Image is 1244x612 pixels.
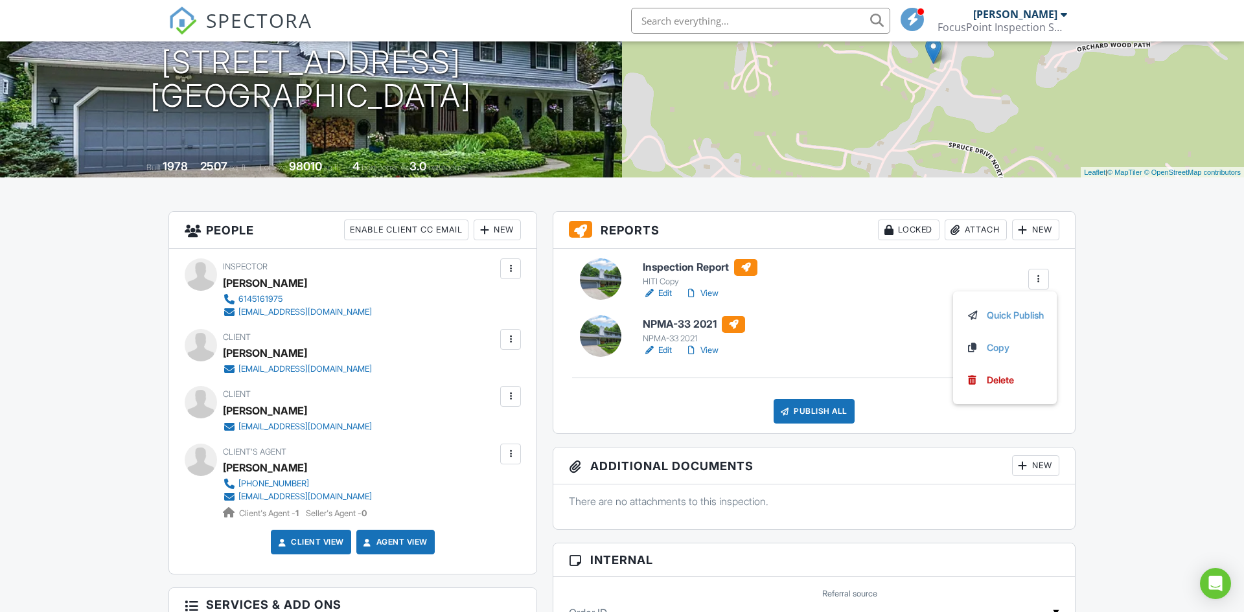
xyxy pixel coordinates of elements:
[223,477,372,490] a: [PHONE_NUMBER]
[223,363,372,376] a: [EMAIL_ADDRESS][DOMAIN_NAME]
[238,479,309,489] div: [PHONE_NUMBER]
[1012,220,1059,240] div: New
[238,364,372,374] div: [EMAIL_ADDRESS][DOMAIN_NAME]
[1084,168,1105,176] a: Leaflet
[643,334,745,344] div: NPMA-33 2021
[223,306,372,319] a: [EMAIL_ADDRESS][DOMAIN_NAME]
[409,159,426,173] div: 3.0
[474,220,521,240] div: New
[223,293,372,306] a: 6145161975
[150,45,472,114] h1: [STREET_ADDRESS] [GEOGRAPHIC_DATA]
[238,422,372,432] div: [EMAIL_ADDRESS][DOMAIN_NAME]
[362,163,397,172] span: bedrooms
[275,536,344,549] a: Client View
[1081,167,1244,178] div: |
[1144,168,1241,176] a: © OpenStreetMap contributors
[966,373,1044,387] a: Delete
[223,273,307,293] div: [PERSON_NAME]
[966,341,1044,355] a: Copy
[206,6,312,34] span: SPECTORA
[223,490,372,503] a: [EMAIL_ADDRESS][DOMAIN_NAME]
[774,399,855,424] div: Publish All
[238,492,372,502] div: [EMAIL_ADDRESS][DOMAIN_NAME]
[361,536,428,549] a: Agent View
[238,294,282,304] div: 6145161975
[344,220,468,240] div: Enable Client CC Email
[200,159,227,173] div: 2507
[229,163,248,172] span: sq. ft.
[223,420,372,433] a: [EMAIL_ADDRESS][DOMAIN_NAME]
[685,344,719,357] a: View
[945,220,1007,240] div: Attach
[685,287,719,300] a: View
[324,163,340,172] span: sq.ft.
[643,316,745,345] a: NPMA-33 2021 NPMA-33 2021
[1200,568,1231,599] div: Open Intercom Messenger
[553,543,1075,577] h3: Internal
[643,277,757,287] div: HITI Copy
[569,494,1059,508] p: There are no attachments to this inspection.
[553,212,1075,249] h3: Reports
[966,308,1044,323] a: Quick Publish
[362,508,367,518] strong: 0
[295,508,299,518] strong: 1
[352,159,360,173] div: 4
[223,389,251,399] span: Client
[223,458,307,477] a: [PERSON_NAME]
[428,163,465,172] span: bathrooms
[631,8,890,34] input: Search everything...
[1012,455,1059,476] div: New
[1107,168,1142,176] a: © MapTiler
[163,159,188,173] div: 1978
[987,373,1014,387] div: Delete
[169,212,536,249] h3: People
[223,262,268,271] span: Inspector
[643,344,672,357] a: Edit
[643,316,745,333] h6: NPMA-33 2021
[289,159,322,173] div: 98010
[223,343,307,363] div: [PERSON_NAME]
[643,287,672,300] a: Edit
[238,307,372,317] div: [EMAIL_ADDRESS][DOMAIN_NAME]
[146,163,161,172] span: Built
[223,401,307,420] div: [PERSON_NAME]
[306,508,367,518] span: Seller's Agent -
[168,17,312,45] a: SPECTORA
[239,508,301,518] span: Client's Agent -
[822,588,877,600] label: Referral source
[260,163,287,172] span: Lot Size
[223,447,286,457] span: Client's Agent
[938,21,1067,34] div: FocusPoint Inspection Services LLC
[223,332,251,342] span: Client
[878,220,939,240] div: Locked
[553,448,1075,484] h3: Additional Documents
[168,6,197,35] img: The Best Home Inspection Software - Spectora
[973,8,1057,21] div: [PERSON_NAME]
[643,259,757,288] a: Inspection Report HITI Copy
[643,259,757,276] h6: Inspection Report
